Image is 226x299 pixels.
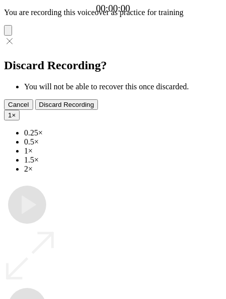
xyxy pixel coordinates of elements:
li: 1× [24,146,222,156]
span: 1 [8,111,12,119]
h2: Discard Recording? [4,59,222,72]
li: 0.5× [24,137,222,146]
p: You are recording this voiceover as practice for training [4,8,222,17]
button: Discard Recording [35,99,98,110]
li: 0.25× [24,128,222,137]
button: 1× [4,110,20,120]
button: Cancel [4,99,33,110]
li: 2× [24,165,222,174]
a: 00:00:00 [96,3,130,14]
li: 1.5× [24,156,222,165]
li: You will not be able to recover this once discarded. [24,82,222,91]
